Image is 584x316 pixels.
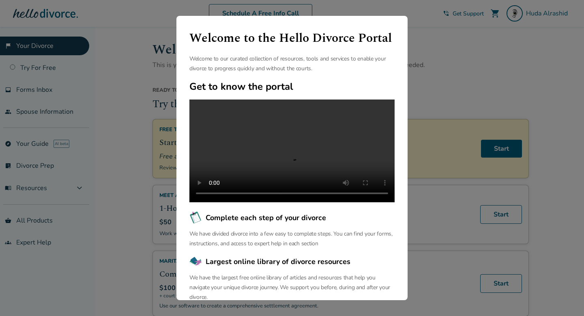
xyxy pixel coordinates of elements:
[189,255,202,268] img: Largest online library of divorce resources
[189,273,395,302] p: We have the largest free online library of articles and resources that help you navigate your uni...
[189,80,395,93] h2: Get to know the portal
[189,54,395,74] p: Welcome to our curated collection of resources, tools and services to enable your divorce to prog...
[206,256,350,267] span: Largest online library of divorce resources
[189,229,395,249] p: We have divided divorce into a few easy to complete steps. You can find your forms, instructions,...
[189,211,202,224] img: Complete each step of your divorce
[189,29,395,48] h1: Welcome to the Hello Divorce Portal
[206,212,326,223] span: Complete each step of your divorce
